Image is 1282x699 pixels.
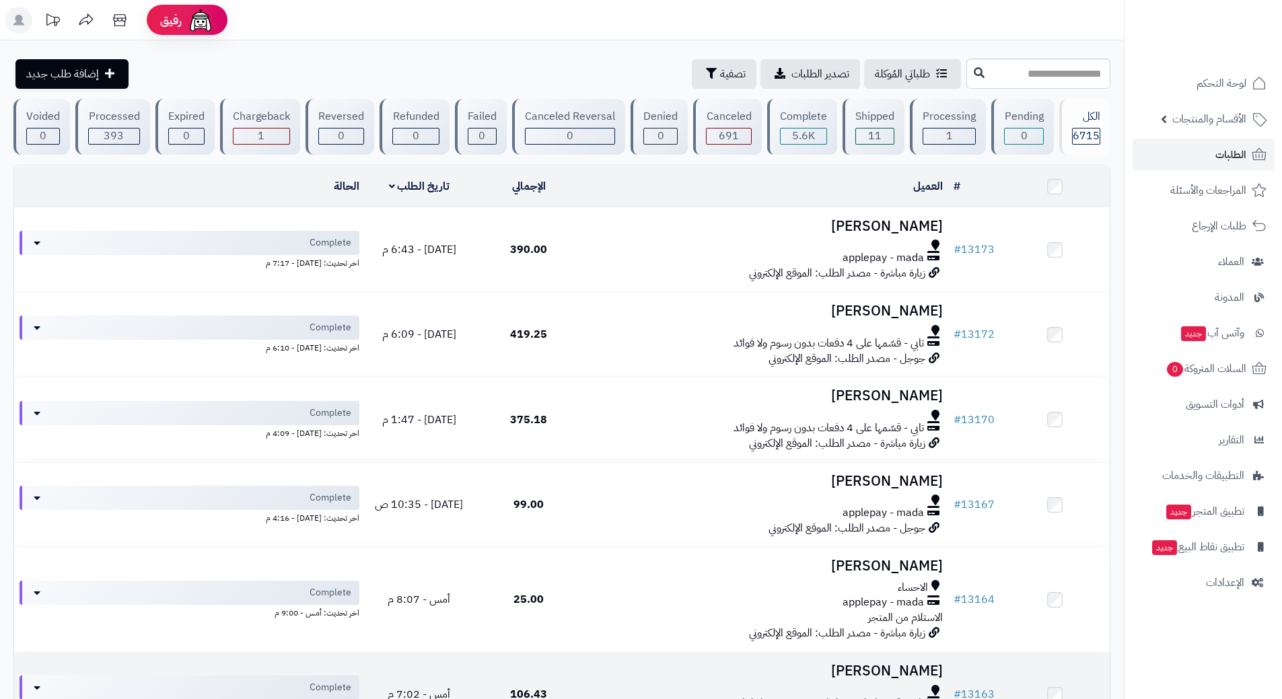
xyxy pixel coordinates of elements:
span: 0 [567,128,573,144]
span: زيارة مباشرة - مصدر الطلب: الموقع الإلكتروني [749,625,925,641]
h3: [PERSON_NAME] [589,474,943,489]
span: الطلبات [1215,145,1246,164]
span: جديد [1152,540,1177,555]
span: أمس - 8:07 م [388,591,450,608]
span: [DATE] - 6:09 م [382,326,456,342]
span: تطبيق المتجر [1165,502,1244,521]
span: applepay - mada [843,505,924,521]
span: الاحساء [898,580,928,595]
h3: [PERSON_NAME] [589,663,943,679]
span: 99.00 [513,496,544,513]
img: logo-2.png [1190,38,1269,66]
a: Voided 0 [11,99,73,155]
div: اخر تحديث: [DATE] - 4:09 م [20,425,359,439]
h3: [PERSON_NAME] [589,219,943,234]
span: 0 [478,128,485,144]
a: أدوات التسويق [1133,388,1274,420]
div: الكل [1072,109,1100,124]
a: الكل6715 [1057,99,1113,155]
h3: [PERSON_NAME] [589,303,943,319]
span: [DATE] - 10:35 ص [375,496,463,513]
a: الإعدادات [1133,566,1274,599]
a: Reversed 0 [303,99,377,155]
a: المراجعات والأسئلة [1133,174,1274,207]
a: تصدير الطلبات [760,59,860,89]
span: الاستلام من المتجر [868,610,943,626]
img: ai-face.png [187,7,214,34]
span: # [954,412,961,428]
span: Complete [310,321,351,334]
a: #13164 [954,591,995,608]
div: اخر تحديث: أمس - 9:00 م [20,605,359,619]
span: تابي - قسّمها على 4 دفعات بدون رسوم ولا فوائد [734,420,924,436]
span: # [954,242,961,258]
div: 0 [27,128,59,144]
span: 1 [258,128,264,144]
span: 0 [338,128,345,144]
span: زيارة مباشرة - مصدر الطلب: الموقع الإلكتروني [749,435,925,451]
span: 25.00 [513,591,544,608]
div: 0 [1005,128,1042,144]
span: أدوات التسويق [1186,395,1244,414]
a: السلات المتروكة0 [1133,353,1274,385]
div: 0 [393,128,438,144]
span: # [954,326,961,342]
a: طلباتي المُوكلة [864,59,961,89]
span: تصدير الطلبات [791,66,849,82]
a: #13173 [954,242,995,258]
div: Pending [1004,109,1043,124]
span: التطبيقات والخدمات [1162,466,1244,485]
span: [DATE] - 1:47 م [382,412,456,428]
div: اخر تحديث: [DATE] - 4:16 م [20,510,359,524]
span: جديد [1181,326,1206,341]
span: الإعدادات [1206,573,1244,592]
span: جوجل - مصدر الطلب: الموقع الإلكتروني [769,351,925,367]
a: طلبات الإرجاع [1133,210,1274,242]
a: لوحة التحكم [1133,67,1274,100]
span: 375.18 [510,412,547,428]
a: # [954,178,960,194]
div: Canceled [706,109,751,124]
span: 691 [719,128,739,144]
span: 1 [946,128,953,144]
span: [DATE] - 6:43 م [382,242,456,258]
span: لوحة التحكم [1197,74,1246,93]
a: #13170 [954,412,995,428]
div: Processing [923,109,976,124]
span: رفيق [160,12,182,28]
div: Canceled Reversal [525,109,615,124]
a: التطبيقات والخدمات [1133,459,1274,492]
span: العملاء [1218,252,1244,271]
span: Complete [310,586,351,599]
a: Complete 5.6K [764,99,840,155]
a: Chargeback 1 [217,99,303,155]
a: Pending 0 [989,99,1056,155]
div: 5618 [781,128,826,144]
span: 393 [104,128,124,144]
div: اخر تحديث: [DATE] - 6:10 م [20,340,359,354]
span: إضافة طلب جديد [26,66,99,82]
a: Canceled 691 [690,99,764,155]
a: Expired 0 [153,99,217,155]
a: #13167 [954,496,995,513]
div: 0 [468,128,496,144]
a: التقارير [1133,424,1274,456]
span: وآتس آب [1180,324,1244,342]
span: Complete [310,406,351,420]
a: تاريخ الطلب [389,178,450,194]
a: Processing 1 [907,99,989,155]
span: 419.25 [510,326,547,342]
span: جوجل - مصدر الطلب: الموقع الإلكتروني [769,520,925,536]
span: 5.6K [792,128,815,144]
h3: [PERSON_NAME] [589,558,943,574]
span: التقارير [1219,431,1244,449]
a: تطبيق نقاط البيعجديد [1133,531,1274,563]
a: الطلبات [1133,139,1274,171]
span: applepay - mada [843,250,924,266]
span: تابي - قسّمها على 4 دفعات بدون رسوم ولا فوائد [734,336,924,351]
span: 11 [868,128,882,144]
a: العميل [913,178,943,194]
span: # [954,591,961,608]
span: 0 [1021,128,1028,144]
span: السلات المتروكة [1166,359,1246,378]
